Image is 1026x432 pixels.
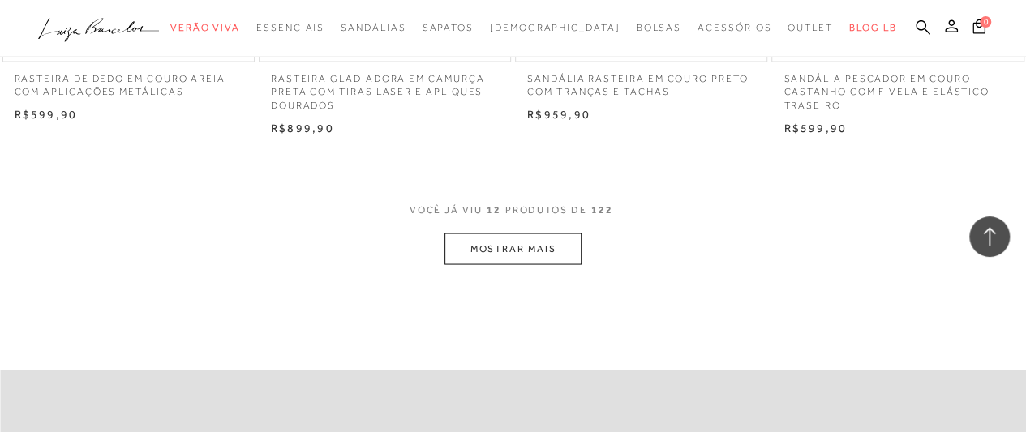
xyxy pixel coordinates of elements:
[2,62,255,99] a: RASTEIRA DE DEDO EM COURO AREIA COM APLICAÇÕES METÁLICAS
[490,22,620,33] span: [DEMOGRAPHIC_DATA]
[636,13,681,43] a: categoryNavScreenReaderText
[771,62,1024,112] a: SANDÁLIA PESCADOR EM COURO CASTANHO COM FIVELA E ELÁSTICO TRASEIRO
[410,203,483,216] span: VOCê JÁ VIU
[783,121,847,134] span: R$599,90
[849,13,896,43] a: BLOG LB
[636,22,681,33] span: Bolsas
[788,13,833,43] a: categoryNavScreenReaderText
[271,121,334,134] span: R$899,90
[527,107,590,120] span: R$959,90
[849,22,896,33] span: BLOG LB
[490,13,620,43] a: noSubCategoriesText
[170,22,240,33] span: Verão Viva
[422,13,473,43] a: categoryNavScreenReaderText
[487,203,501,233] span: 12
[591,203,613,233] span: 122
[980,16,991,28] span: 0
[256,22,324,33] span: Essenciais
[505,203,587,216] span: PRODUTOS DE
[444,233,581,264] button: MOSTRAR MAIS
[341,13,406,43] a: categoryNavScreenReaderText
[341,22,406,33] span: Sandálias
[698,13,771,43] a: categoryNavScreenReaderText
[15,107,78,120] span: R$599,90
[422,22,473,33] span: Sapatos
[256,13,324,43] a: categoryNavScreenReaderText
[698,22,771,33] span: Acessórios
[515,62,767,99] a: SANDÁLIA RASTEIRA EM COURO PRETO COM TRANÇAS E TACHAS
[170,13,240,43] a: categoryNavScreenReaderText
[259,62,511,112] a: RASTEIRA GLADIADORA EM CAMURÇA PRETA COM TIRAS LASER E APLIQUES DOURADOS
[788,22,833,33] span: Outlet
[968,18,990,40] button: 0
